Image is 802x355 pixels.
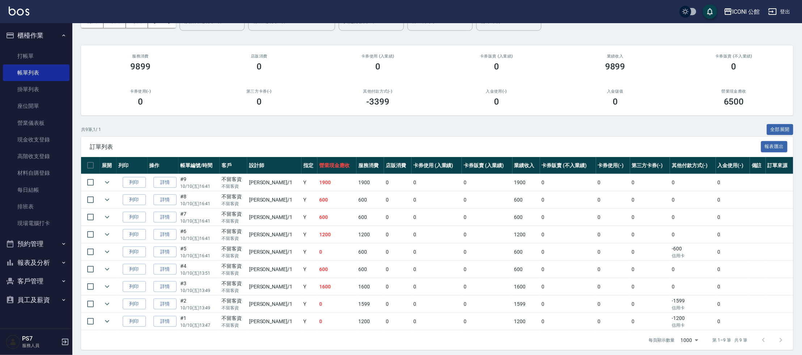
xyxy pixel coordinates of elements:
p: 第 1–9 筆 共 9 筆 [713,337,748,343]
td: 0 [540,278,596,295]
h2: 業績收入 [565,54,666,59]
td: 0 [596,261,630,278]
td: 0 [670,226,716,243]
td: 600 [317,209,356,226]
td: 0 [462,244,512,261]
a: 詳情 [153,299,177,310]
img: Person [6,335,20,349]
button: 全部展開 [767,124,794,135]
p: 服務人員 [22,342,59,349]
th: 卡券使用 (入業績) [411,157,462,174]
a: 掛單列表 [3,81,69,98]
td: [PERSON_NAME] /1 [247,296,301,313]
h3: 0 [375,62,380,72]
a: 每日結帳 [3,182,69,198]
button: 預約管理 [3,234,69,253]
button: expand row [102,281,113,292]
div: 不留客資 [221,262,245,270]
td: 0 [317,313,356,330]
img: Logo [9,7,29,16]
td: 0 [462,209,512,226]
h3: 9899 [605,62,625,72]
a: 高階收支登錄 [3,148,69,165]
button: expand row [102,229,113,240]
td: 0 [670,174,716,191]
button: 列印 [123,212,146,223]
td: 0 [384,226,411,243]
div: 1000 [678,330,701,350]
td: 0 [630,174,670,191]
p: 信用卡 [672,322,714,329]
p: 信用卡 [672,305,714,311]
td: Y [301,278,317,295]
a: 詳情 [153,246,177,258]
td: 0 [596,191,630,208]
td: Y [301,191,317,208]
p: 每頁顯示數量 [649,337,675,343]
td: 0 [540,261,596,278]
div: 不留客資 [221,210,245,218]
p: 不留客資 [221,200,245,207]
td: Y [301,226,317,243]
td: 0 [411,226,462,243]
td: 0 [670,191,716,208]
td: 0 [596,313,630,330]
td: Y [301,209,317,226]
button: expand row [102,177,113,188]
p: 10/10 (五) 16:41 [180,200,218,207]
h3: 0 [613,97,618,107]
td: 0 [462,278,512,295]
p: 10/10 (五) 16:41 [180,235,218,242]
a: 打帳單 [3,48,69,64]
td: [PERSON_NAME] /1 [247,313,301,330]
th: 備註 [750,157,766,174]
h3: 0 [138,97,143,107]
th: 展開 [100,157,117,174]
p: 不留客資 [221,322,245,329]
td: -1599 [670,296,716,313]
th: 列印 [117,157,147,174]
th: 店販消費 [384,157,411,174]
td: 1599 [356,296,384,313]
a: 報表匯出 [761,143,788,150]
h2: 卡券使用(-) [90,89,191,94]
td: 600 [512,261,540,278]
td: 0 [411,278,462,295]
td: 0 [462,261,512,278]
td: -1200 [670,313,716,330]
h2: 卡券販賣 (入業績) [446,54,547,59]
td: 0 [716,191,750,208]
td: 1200 [356,226,384,243]
p: 10/10 (五) 16:41 [180,253,218,259]
td: 0 [411,313,462,330]
td: 0 [630,313,670,330]
td: 600 [512,209,540,226]
td: Y [301,313,317,330]
td: [PERSON_NAME] /1 [247,244,301,261]
button: expand row [102,316,113,327]
h3: 0 [257,62,262,72]
button: ICONI 公館 [721,4,763,19]
td: 0 [411,209,462,226]
td: #1 [178,313,220,330]
button: 列印 [123,299,146,310]
a: 詳情 [153,229,177,240]
button: 員工及薪資 [3,291,69,309]
div: 不留客資 [221,228,245,235]
p: 10/10 (五) 13:49 [180,287,218,294]
td: [PERSON_NAME] /1 [247,278,301,295]
p: 共 9 筆, 1 / 1 [81,126,101,133]
td: 0 [411,296,462,313]
h3: -3399 [366,97,389,107]
button: 客戶管理 [3,272,69,291]
td: 0 [630,209,670,226]
th: 操作 [148,157,178,174]
button: expand row [102,212,113,223]
td: [PERSON_NAME] /1 [247,191,301,208]
button: 櫃檯作業 [3,26,69,45]
div: 不留客資 [221,176,245,183]
td: 0 [540,296,596,313]
td: 0 [670,278,716,295]
h2: 卡券使用 (入業績) [327,54,429,59]
td: 0 [670,209,716,226]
